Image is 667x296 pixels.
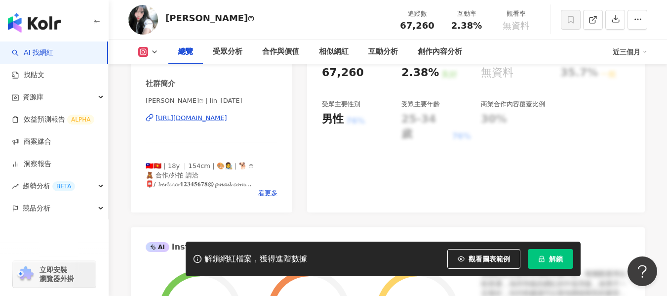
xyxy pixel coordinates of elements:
[503,21,529,31] span: 無資料
[178,46,193,58] div: 總覽
[613,44,647,60] div: 近三個月
[52,181,75,191] div: BETA
[12,70,44,80] a: 找貼文
[16,266,35,282] img: chrome extension
[448,9,485,19] div: 互動率
[322,112,344,127] div: 男性
[165,12,254,24] div: [PERSON_NAME]ෆ
[213,46,242,58] div: 受眾分析
[322,65,364,81] div: 67,260
[469,255,510,263] span: 觀看圖表範例
[39,265,74,283] span: 立即安裝 瀏覽器外掛
[418,46,462,58] div: 創作內容分析
[156,114,227,123] div: [URL][DOMAIN_NAME]
[12,159,51,169] a: 洞察報告
[447,249,520,269] button: 觀看圖表範例
[8,13,61,33] img: logo
[481,65,513,81] div: 無資料
[400,20,434,31] span: 67,260
[322,100,360,109] div: 受眾主要性別
[128,5,158,35] img: KOL Avatar
[23,197,50,219] span: 競品分析
[13,261,96,288] a: chrome extension立即安裝 瀏覽器外掛
[258,189,277,198] span: 看更多
[204,254,307,264] div: 解鎖網紅檔案，獲得進階數據
[12,183,19,190] span: rise
[146,79,175,89] div: 社群簡介
[401,65,439,81] div: 2.38%
[481,100,545,109] div: 商業合作內容覆蓋比例
[528,249,573,269] button: 解鎖
[319,46,349,58] div: 相似網紅
[398,9,436,19] div: 追蹤數
[23,86,43,108] span: 資源庫
[12,48,53,58] a: searchAI 找網紅
[497,9,535,19] div: 觀看率
[368,46,398,58] div: 互動分析
[451,21,482,31] span: 2.38%
[262,46,299,58] div: 合作與價值
[23,175,75,197] span: 趨勢分析
[146,162,253,232] span: 🇹🇼🇻🇳｜18y ｜154cm｜🎨👩‍🎨｜🐕 ෆ⃛ 🧸 合作/外拍 請洽 📮/ 𝓫𝓮𝓻𝓵𝓲𝓷𝓮𝓻𝟏𝟐𝟑𝟒𝟓𝟔𝟕𝟖@𝓰𝓶𝓪𝓲𝓵.𝓬𝓸𝓶 我收不到私訊ಥ_ಥ ┈┈┈┈┈┈ ❀ ❀ ❀ ┈┈┈┈┈ ✎...
[12,115,94,125] a: 效益預測報告ALPHA
[401,100,440,109] div: 受眾主要年齡
[12,137,51,147] a: 商案媒合
[146,114,277,123] a: [URL][DOMAIN_NAME]
[146,96,277,105] span: [PERSON_NAME]ෆ | lin_[DATE]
